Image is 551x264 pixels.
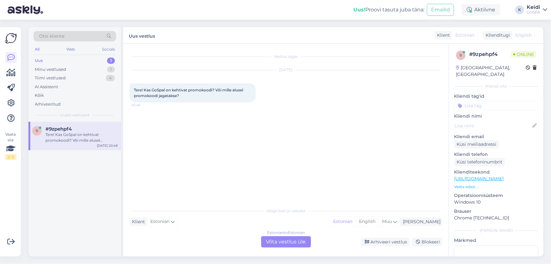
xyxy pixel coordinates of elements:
[460,53,462,58] span: 9
[400,218,440,225] div: [PERSON_NAME]
[454,169,538,175] p: Klienditeekond
[515,5,524,14] div: K
[106,75,115,81] div: 4
[131,103,155,107] span: 20:48
[434,32,450,39] div: Klient
[39,33,64,40] span: Otsi kliente
[454,151,538,158] p: Kliendi telefon
[456,64,526,78] div: [GEOGRAPHIC_DATA], [GEOGRAPHIC_DATA]
[515,32,532,39] span: English
[454,140,499,149] div: Küsi meiliaadressi
[454,237,538,244] p: Märkmed
[454,101,538,110] input: Lisa tag
[382,218,392,224] span: Muu
[511,51,536,58] span: Online
[454,208,538,215] p: Brauser
[129,208,442,214] div: Valige keel ja vastake
[454,184,538,190] p: Vaata edasi ...
[454,113,538,120] p: Kliendi nimi
[454,228,538,233] div: [PERSON_NAME]
[65,45,76,53] div: Web
[107,58,115,64] div: 1
[454,158,505,166] div: Küsi telefoninumbrit
[5,154,16,160] div: 2 / 3
[45,132,117,143] div: Tere! Kas GoSpal on kehtivat promokoodi? Või mille alusel promokoodi jagatakse?
[454,192,538,199] p: Operatsioonisüsteem
[36,128,38,133] span: 9
[361,238,410,246] div: Arhiveeri vestlus
[454,133,538,140] p: Kliendi email
[427,4,454,16] button: Emailid
[469,51,511,58] div: # 9zpehpf4
[330,217,356,226] div: Estonian
[35,75,66,81] div: Tiimi vestlused
[107,66,115,73] div: 1
[150,218,170,225] span: Estonian
[101,45,116,53] div: Socials
[454,215,538,221] p: Chrome [TECHNICAL_ID]
[527,10,540,15] div: GOSPA
[35,58,43,64] div: Uus
[412,238,442,246] div: Blokeeri
[129,67,442,73] div: [DATE]
[462,4,500,15] div: Aktiivne
[356,217,379,226] div: English
[267,230,305,236] div: Estonian to Estonian
[134,88,244,98] span: Tere! Kas GoSpal on kehtivat promokoodi? Või mille alusel promokoodi jagatakse?
[353,7,365,13] b: Uus!
[33,45,41,53] div: All
[455,32,475,39] span: Estonian
[527,5,540,10] div: Keidi
[353,6,424,14] div: Proovi tasuta juba täna:
[5,32,17,44] img: Askly Logo
[454,199,538,206] p: Windows 10
[261,236,311,248] div: Võta vestlus üle
[527,5,547,15] a: KeidiGOSPA
[129,218,145,225] div: Klient
[5,132,16,160] div: Vaata siia
[97,143,117,148] div: [DATE] 20:48
[60,112,90,118] span: Uued vestlused
[454,176,504,181] a: [URL][DOMAIN_NAME]
[129,54,442,59] div: Vestlus algas
[45,126,72,132] span: #9zpehpf4
[129,31,155,40] label: Uus vestlus
[483,32,510,39] div: Klienditugi
[35,92,44,99] div: Kõik
[35,84,58,90] div: AI Assistent
[35,101,61,107] div: Arhiveeritud
[35,66,66,73] div: Minu vestlused
[454,93,538,100] p: Kliendi tag'id
[454,83,538,89] div: Kliendi info
[454,122,531,129] input: Lisa nimi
